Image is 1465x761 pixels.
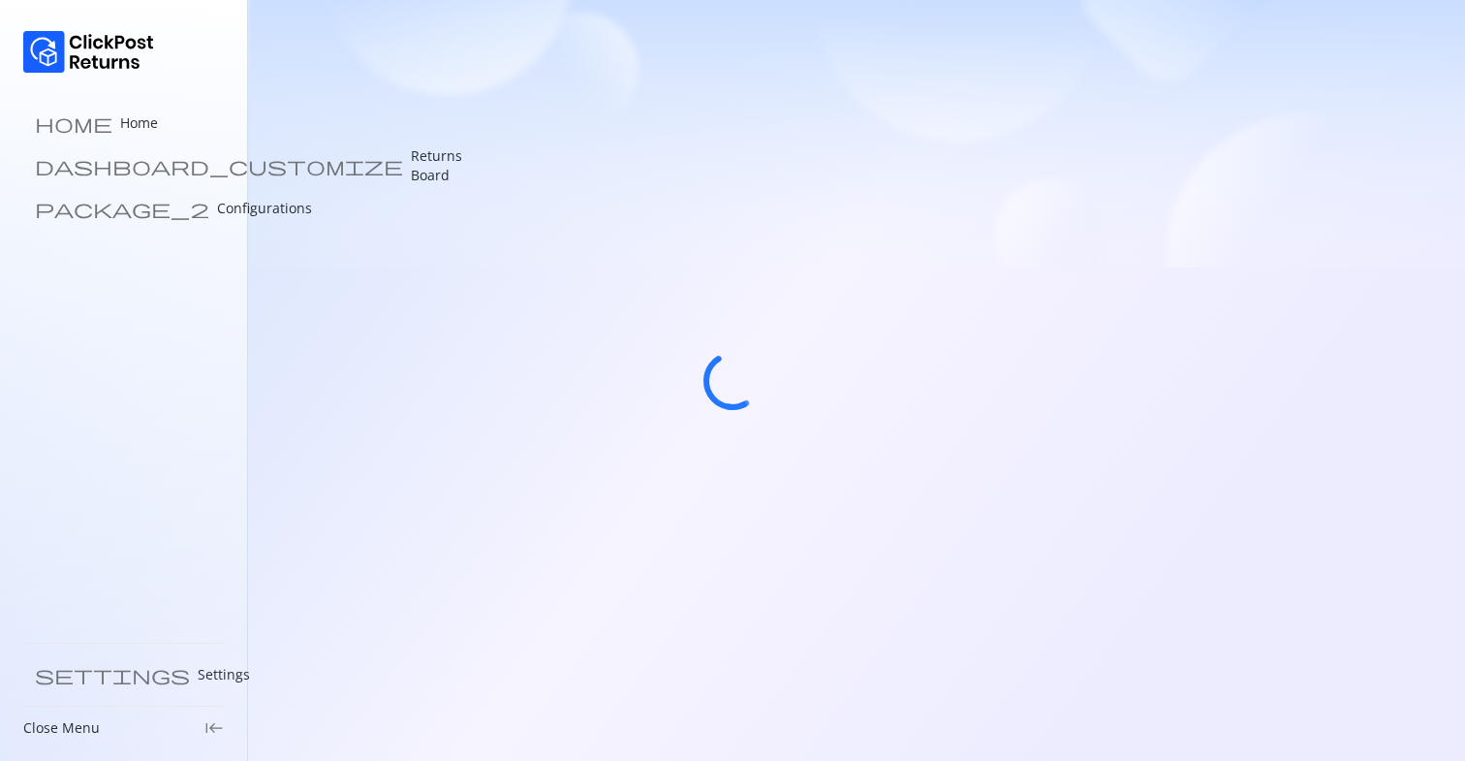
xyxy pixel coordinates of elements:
[35,199,209,218] span: package_2
[35,156,403,175] span: dashboard_customize
[204,718,224,738] span: keyboard_tab_rtl
[23,104,224,143] a: home Home
[23,31,154,73] img: Logo
[23,718,224,738] div: Close Menukeyboard_tab_rtl
[411,146,462,185] p: Returns Board
[198,665,250,684] p: Settings
[23,146,224,185] a: dashboard_customize Returns Board
[23,655,224,694] a: settings Settings
[35,665,190,684] span: settings
[23,189,224,228] a: package_2 Configurations
[23,718,100,738] p: Close Menu
[120,113,158,133] p: Home
[217,199,312,218] p: Configurations
[35,113,112,133] span: home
